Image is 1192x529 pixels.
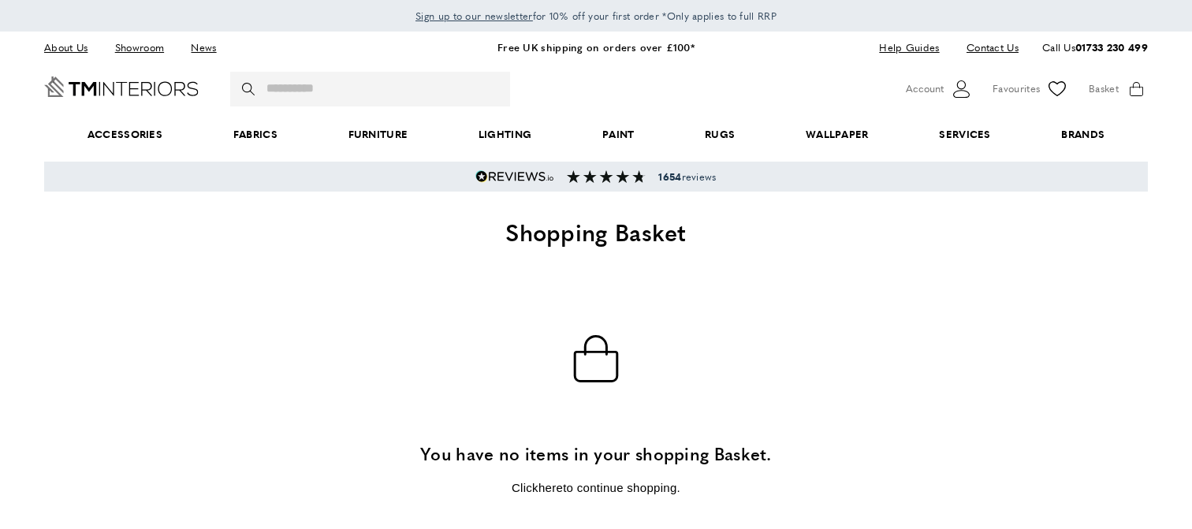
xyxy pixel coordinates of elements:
[281,441,911,466] h3: You have no items in your shopping Basket.
[993,77,1069,101] a: Favourites
[1075,39,1148,54] a: 01733 230 499
[443,110,567,158] a: Lighting
[770,110,903,158] a: Wallpaper
[955,37,1019,58] a: Contact Us
[904,110,1026,158] a: Services
[1042,39,1148,56] p: Call Us
[198,110,313,158] a: Fabrics
[415,8,533,24] a: Sign up to our newsletter
[993,80,1040,97] span: Favourites
[906,77,973,101] button: Customer Account
[313,110,443,158] a: Furniture
[867,37,951,58] a: Help Guides
[567,110,669,158] a: Paint
[179,37,228,58] a: News
[538,481,563,494] a: here
[242,72,258,106] button: Search
[52,110,198,158] span: Accessories
[415,9,777,23] span: for 10% off your first order *Only applies to full RRP
[497,39,695,54] a: Free UK shipping on orders over £100*
[658,170,681,184] strong: 1654
[567,170,646,183] img: Reviews section
[415,9,533,23] span: Sign up to our newsletter
[658,170,716,183] span: reviews
[1026,110,1140,158] a: Brands
[669,110,770,158] a: Rugs
[281,479,911,497] p: Click to continue shopping.
[44,76,199,97] a: Go to Home page
[44,37,99,58] a: About Us
[906,80,944,97] span: Account
[103,37,176,58] a: Showroom
[505,214,687,248] span: Shopping Basket
[475,170,554,183] img: Reviews.io 5 stars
